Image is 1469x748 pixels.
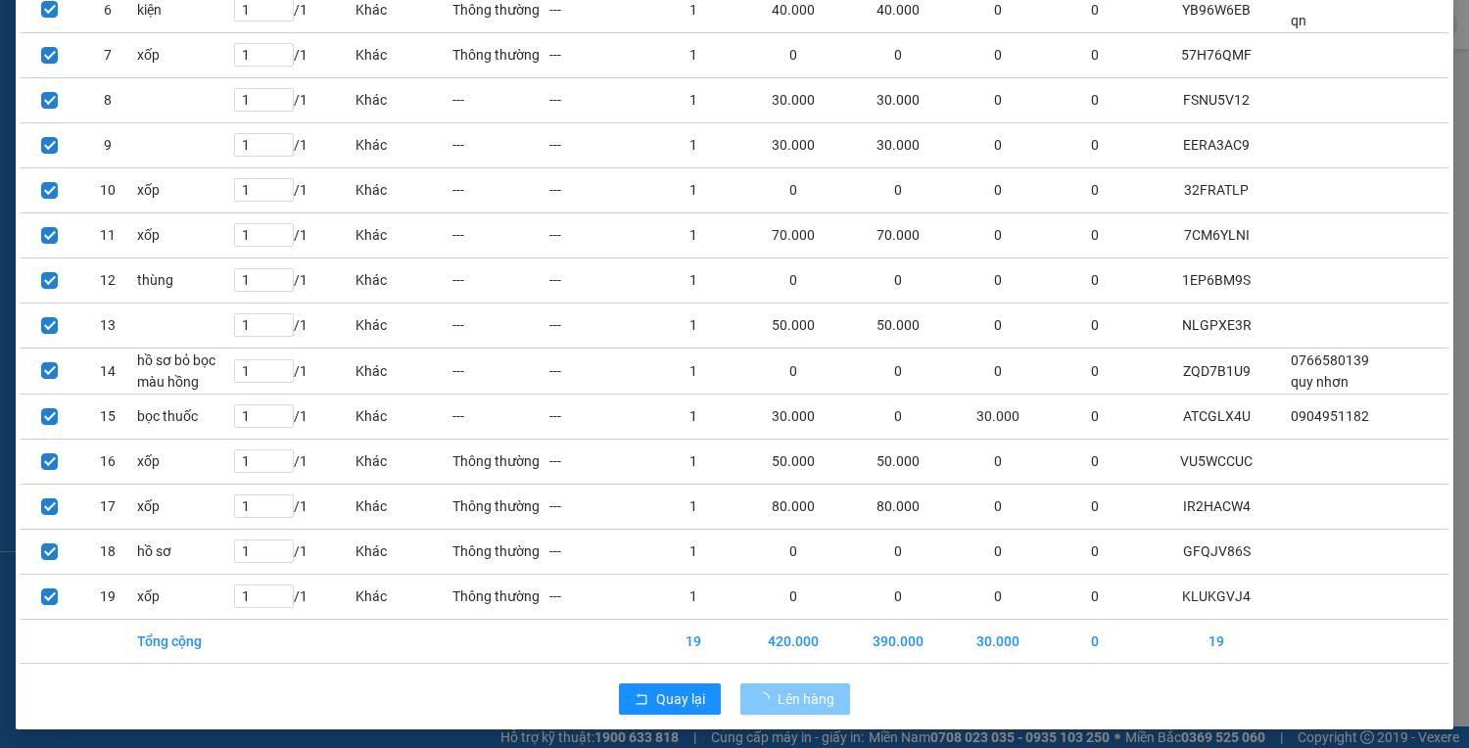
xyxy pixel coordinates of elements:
td: 30.000 [950,394,1047,439]
td: 1 [644,439,741,484]
td: / 1 [233,257,355,303]
td: Khác [355,394,451,439]
td: 0 [950,348,1047,394]
span: 0766580139 [1291,352,1369,368]
td: --- [548,529,645,574]
td: 0 [845,529,950,574]
td: 0 [1047,529,1144,574]
td: xốp [136,32,233,77]
td: --- [451,167,548,212]
td: bọc thuốc [136,394,233,439]
td: / 1 [233,77,355,122]
td: 8 [78,77,136,122]
td: 30.000 [741,394,846,439]
td: --- [548,32,645,77]
td: 0 [845,257,950,303]
td: Khác [355,77,451,122]
span: Lên hàng [778,688,834,710]
td: --- [548,77,645,122]
td: 1 [644,529,741,574]
td: ZQD7B1U9 [1143,348,1290,394]
td: --- [451,77,548,122]
td: --- [548,574,645,619]
td: 0 [950,167,1047,212]
td: 0 [950,484,1047,529]
td: 0 [1047,167,1144,212]
td: --- [548,122,645,167]
td: thùng [136,257,233,303]
td: --- [451,394,548,439]
td: Khác [355,212,451,257]
td: 0 [845,394,950,439]
td: 80.000 [845,484,950,529]
td: 0 [950,439,1047,484]
td: 15 [78,394,136,439]
td: IR2HACW4 [1143,484,1290,529]
td: 1 [644,212,741,257]
td: 0 [1047,77,1144,122]
td: 0 [1047,394,1144,439]
td: / 1 [233,32,355,77]
td: --- [451,122,548,167]
td: xốp [136,167,233,212]
td: 1EP6BM9S [1143,257,1290,303]
td: 0 [950,212,1047,257]
td: Khác [355,348,451,394]
td: 32FRATLP [1143,167,1290,212]
td: 1 [644,32,741,77]
td: --- [548,257,645,303]
td: 30.000 [950,619,1047,663]
td: / 1 [233,394,355,439]
td: hồ sơ bỏ bọc màu hồng [136,348,233,394]
td: --- [548,394,645,439]
td: 10 [78,167,136,212]
td: Khác [355,257,451,303]
td: 0 [1047,484,1144,529]
td: Khác [355,439,451,484]
td: Khác [355,529,451,574]
td: Thông thường [451,529,548,574]
td: 50.000 [845,439,950,484]
td: 0 [741,574,846,619]
td: --- [548,439,645,484]
td: 30.000 [741,122,846,167]
td: 57H76QMF [1143,32,1290,77]
td: --- [548,348,645,394]
td: 0 [1047,574,1144,619]
td: --- [548,167,645,212]
td: hồ sơ [136,529,233,574]
td: ATCGLX4U [1143,394,1290,439]
td: Khác [355,303,451,348]
td: FSNU5V12 [1143,77,1290,122]
td: 0 [741,529,846,574]
td: 0 [845,32,950,77]
td: 0 [741,348,846,394]
td: xốp [136,574,233,619]
td: 17 [78,484,136,529]
td: 18 [78,529,136,574]
td: / 1 [233,167,355,212]
td: 1 [644,303,741,348]
td: --- [548,212,645,257]
td: / 1 [233,529,355,574]
td: / 1 [233,484,355,529]
td: 0 [1047,122,1144,167]
td: 0 [950,303,1047,348]
td: --- [451,348,548,394]
td: 19 [78,574,136,619]
button: rollbackQuay lại [619,683,721,715]
td: 0 [1047,439,1144,484]
td: xốp [136,484,233,529]
td: 9 [78,122,136,167]
td: 50.000 [845,303,950,348]
td: VU5WCCUC [1143,439,1290,484]
td: xốp [136,212,233,257]
td: 50.000 [741,439,846,484]
td: --- [451,303,548,348]
td: Khác [355,167,451,212]
td: NLGPXE3R [1143,303,1290,348]
td: Thông thường [451,32,548,77]
td: 0 [1047,32,1144,77]
td: 80.000 [741,484,846,529]
td: Khác [355,32,451,77]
